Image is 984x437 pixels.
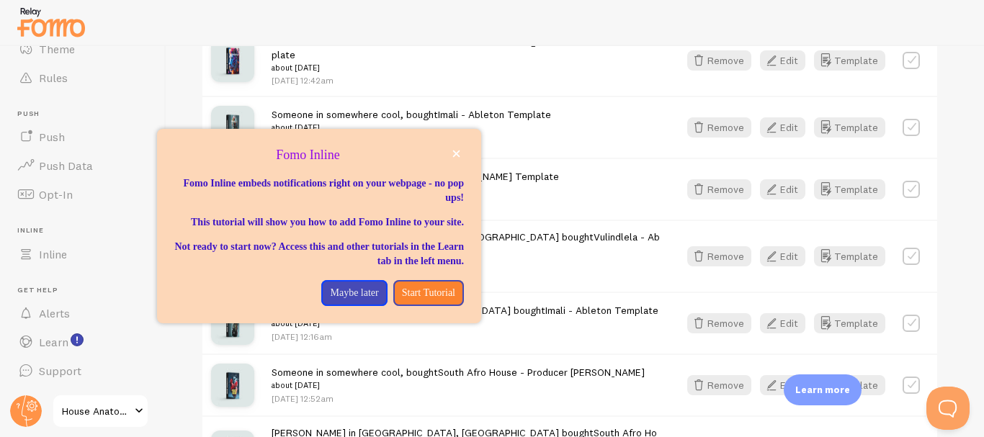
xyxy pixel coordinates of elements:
[438,366,645,379] a: South Afro House - Producer [PERSON_NAME]
[760,313,814,333] a: Edit
[9,63,157,92] a: Rules
[174,240,464,269] p: Not ready to start now? Access this and other tutorials in the Learn tab in the left menu.
[321,280,387,306] button: Maybe later
[62,402,130,420] span: House Anatomy Sounds
[157,129,481,323] div: Fomo Inline
[272,74,661,86] p: [DATE] 12:42am
[9,356,157,385] a: Support
[760,246,814,266] a: Edit
[39,158,93,173] span: Push Data
[9,328,157,356] a: Learn
[272,35,661,75] span: AAAA in [GEOGRAPHIC_DATA], [GEOGRAPHIC_DATA] bought
[687,313,751,333] button: Remove
[9,180,157,209] a: Opt-In
[272,61,661,74] small: about [DATE]
[784,374,862,405] div: Learn more
[174,176,464,205] p: Fomo Inline embeds notifications right on your webpage - no pop ups!
[211,364,254,407] img: produtocaixa40_sale_292d84e4-07d3-49f9-b45d-b73b110bc8d1_small.jpg
[39,335,68,349] span: Learn
[17,286,157,295] span: Get Help
[39,364,81,378] span: Support
[760,375,805,395] button: Edit
[760,50,805,71] button: Edit
[687,179,751,199] button: Remove
[687,50,751,71] button: Remove
[39,247,67,261] span: Inline
[174,146,464,165] p: Fomo Inline
[15,4,87,40] img: fomo-relay-logo-orange.svg
[211,39,254,82] img: produtocaixa2vULINDLELA_small.jpg
[760,179,814,199] a: Edit
[393,280,464,306] button: Start Tutorial
[17,226,157,235] span: Inline
[760,246,805,266] button: Edit
[438,170,559,183] a: [PERSON_NAME] Template
[9,35,157,63] a: Theme
[760,179,805,199] button: Edit
[272,366,645,392] span: Someone in somewhere cool, bought
[39,130,65,144] span: Push
[39,71,68,85] span: Rules
[814,179,885,199] button: Template
[272,317,658,330] small: about [DATE]
[449,146,464,161] button: close,
[174,215,464,230] p: This tutorial will show you how to add Fomo Inline to your site.
[545,304,658,317] a: Imali - Ableton Template
[39,187,73,202] span: Opt-In
[17,109,157,119] span: Push
[9,122,157,151] a: Push
[330,286,378,300] p: Maybe later
[438,108,551,121] a: Imali - Ableton Template
[760,313,805,333] button: Edit
[687,375,751,395] button: Remove
[687,246,751,266] button: Remove
[814,50,885,71] button: Template
[814,117,885,138] button: Template
[211,106,254,149] img: produtocaixa2Imali_small.jpg
[71,333,84,346] svg: <p>Watch New Feature Tutorials!</p>
[9,299,157,328] a: Alerts
[9,151,157,180] a: Push Data
[795,383,850,397] p: Learn more
[760,375,814,395] a: Edit
[39,306,70,320] span: Alerts
[402,286,455,300] p: Start Tutorial
[39,42,75,56] span: Theme
[760,117,814,138] a: Edit
[272,108,551,135] span: Someone in somewhere cool, bought
[52,394,149,428] a: House Anatomy Sounds
[272,121,551,134] small: about [DATE]
[814,246,885,266] button: Template
[272,392,645,405] p: [DATE] 12:52am
[687,117,751,138] button: Remove
[760,117,805,138] button: Edit
[926,387,970,430] iframe: Help Scout Beacon - Open
[9,240,157,269] a: Inline
[814,313,885,333] button: Template
[272,330,658,343] p: [DATE] 12:16am
[760,50,814,71] a: Edit
[272,35,658,61] a: Vulindlela - Ableton Template
[272,379,645,392] small: about [DATE]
